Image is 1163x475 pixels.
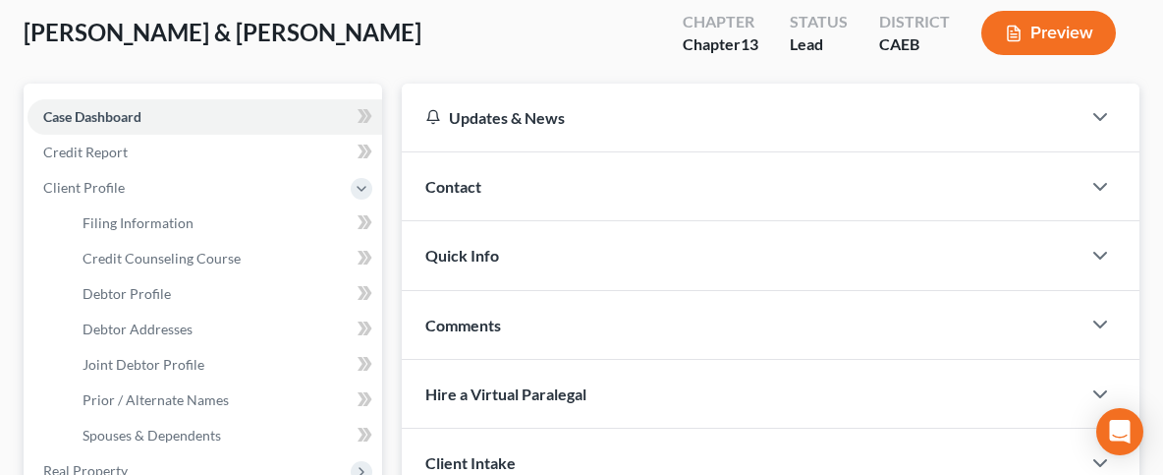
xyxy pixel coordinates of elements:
span: [PERSON_NAME] & [PERSON_NAME] [24,18,421,46]
div: Chapter [683,33,758,56]
a: Credit Counseling Course [67,241,382,276]
span: Case Dashboard [43,108,141,125]
a: Spouses & Dependents [67,418,382,453]
div: District [879,11,950,33]
span: Hire a Virtual Paralegal [425,385,586,403]
span: Filing Information [83,214,194,231]
a: Joint Debtor Profile [67,347,382,383]
a: Debtor Addresses [67,312,382,347]
button: Preview [981,11,1116,55]
a: Prior / Alternate Names [67,383,382,418]
span: Client Intake [425,453,516,472]
div: Lead [790,33,848,56]
span: Debtor Addresses [83,321,193,337]
div: Status [790,11,848,33]
span: Spouses & Dependents [83,427,221,444]
div: Updates & News [425,107,1057,128]
span: Quick Info [425,246,499,265]
span: Joint Debtor Profile [83,356,204,373]
span: 13 [741,34,758,53]
span: Credit Report [43,144,128,160]
a: Case Dashboard [28,99,382,135]
span: Client Profile [43,179,125,196]
a: Credit Report [28,135,382,170]
div: Open Intercom Messenger [1096,408,1143,455]
span: Prior / Alternate Names [83,391,229,408]
div: CAEB [879,33,950,56]
span: Comments [425,316,501,334]
a: Debtor Profile [67,276,382,312]
span: Contact [425,177,481,196]
div: Chapter [683,11,758,33]
span: Debtor Profile [83,285,171,302]
span: Credit Counseling Course [83,250,241,267]
a: Filing Information [67,206,382,241]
